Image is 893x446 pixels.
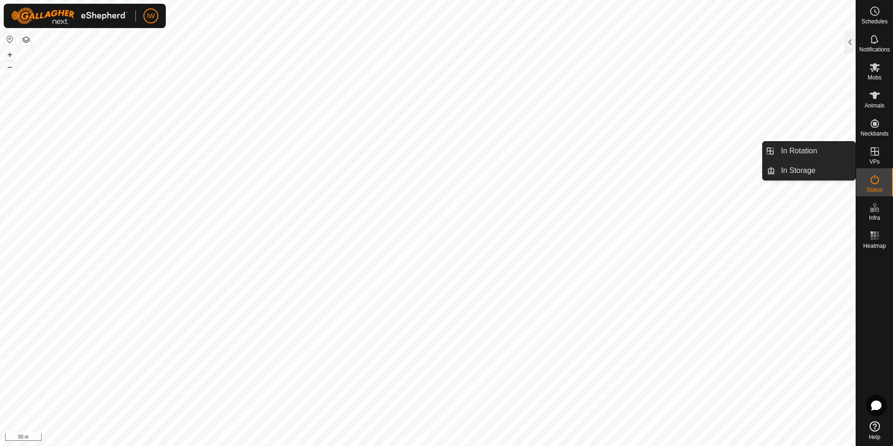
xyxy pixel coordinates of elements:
span: IW [147,11,155,21]
span: In Rotation [781,145,817,157]
li: In Storage [763,161,855,180]
span: Notifications [859,47,890,52]
span: Status [866,187,882,193]
a: Help [856,417,893,444]
span: VPs [869,159,879,165]
img: Gallagher Logo [11,7,128,24]
a: Privacy Policy [391,434,426,442]
button: – [4,61,15,72]
span: Mobs [868,75,881,80]
li: In Rotation [763,142,855,160]
a: In Storage [775,161,855,180]
span: Animals [865,103,885,108]
span: Neckbands [860,131,888,137]
span: Infra [869,215,880,221]
button: Map Layers [21,34,32,45]
span: Help [869,434,880,440]
a: Contact Us [437,434,465,442]
span: In Storage [781,165,815,176]
button: Reset Map [4,34,15,45]
button: + [4,49,15,60]
a: In Rotation [775,142,855,160]
span: Heatmap [863,243,886,249]
span: Schedules [861,19,887,24]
